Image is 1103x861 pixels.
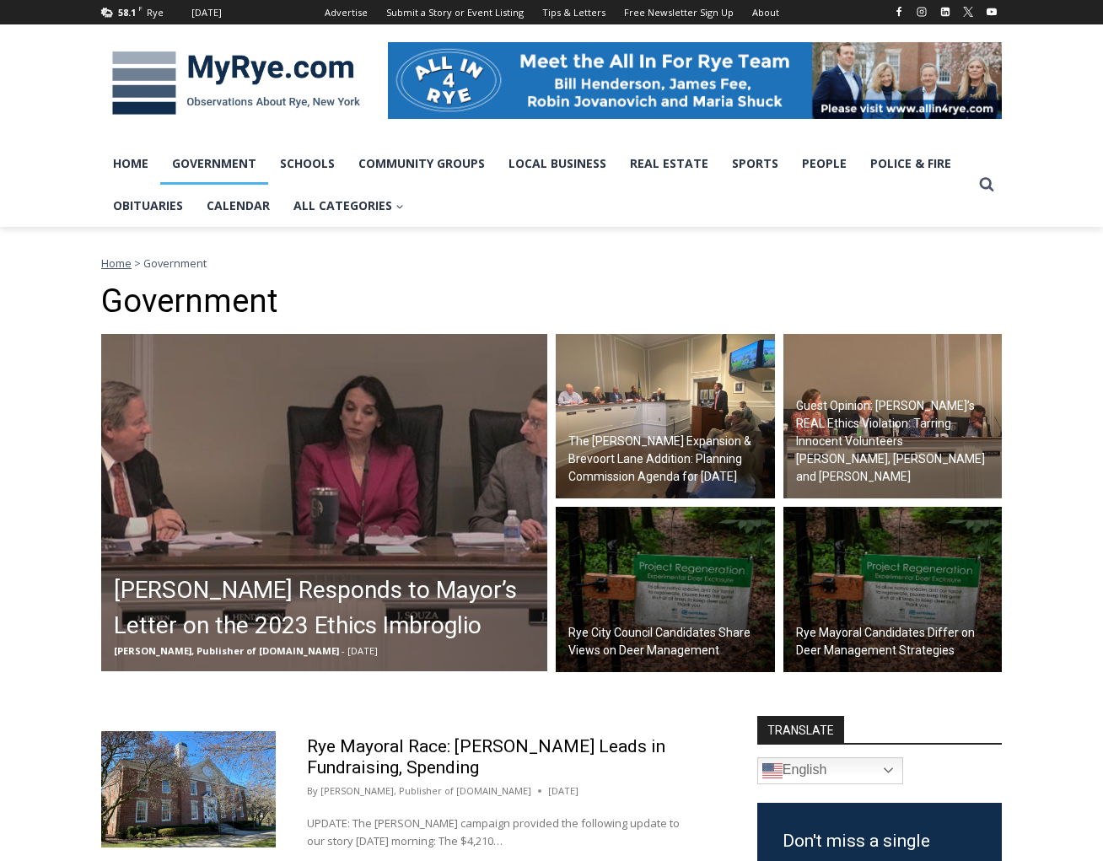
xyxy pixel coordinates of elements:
div: Rye [147,5,164,20]
img: en [762,761,783,781]
h2: The [PERSON_NAME] Expansion & Brevoort Lane Addition: Planning Commission Agenda for [DATE] [568,433,771,486]
button: View Search Form [971,170,1002,200]
a: Calendar [195,185,282,227]
a: Home [101,256,132,271]
nav: Primary Navigation [101,143,971,228]
span: Government [143,256,207,271]
span: F [138,3,143,13]
a: Sports [720,143,790,185]
img: (PHOTO: The "Gang of Four" Councilwoman Carolina Johnson, Mayor Josh Cohn, Councilwoman Julie Sou... [783,334,1003,499]
span: By [307,783,318,799]
a: X [958,2,978,22]
h2: Rye Mayoral Candidates Differ on Deer Management Strategies [796,624,998,659]
a: Facebook [889,2,909,22]
a: Rye Mayoral Candidates Differ on Deer Management Strategies [783,507,1003,672]
nav: Breadcrumbs [101,255,1002,272]
a: Local Business [497,143,618,185]
a: The [PERSON_NAME] Expansion & Brevoort Lane Addition: Planning Commission Agenda for [DATE] [556,334,775,499]
img: All in for Rye [388,42,1002,118]
a: [PERSON_NAME] Responds to Mayor’s Letter on the 2023 Ethics Imbroglio [PERSON_NAME], Publisher of... [101,334,547,671]
span: All Categories [293,196,404,215]
img: (PHOTO: The Rye Nature Center maintains two fenced deer exclosure areas to keep deer out and allo... [556,507,775,672]
a: Home [101,143,160,185]
span: 58.1 [118,6,136,19]
a: All Categories [282,185,416,227]
a: Real Estate [618,143,720,185]
h2: [PERSON_NAME] Responds to Mayor’s Letter on the 2023 Ethics Imbroglio [114,573,543,643]
img: MyRye.com [101,40,371,127]
strong: TRANSLATE [757,716,844,743]
a: Community Groups [347,143,497,185]
img: (PHOTO: The Rye Nature Center maintains two fenced deer exclosure areas to keep deer out and allo... [783,507,1003,672]
span: > [134,256,141,271]
span: - [342,644,345,657]
p: UPDATE: The [PERSON_NAME] campaign provided the following update to our story [DATE] morning: The... [307,815,681,850]
h2: Rye City Council Candidates Share Views on Deer Management [568,624,771,659]
img: Rye City Hall Rye, NY [101,731,276,848]
time: [DATE] [548,783,578,799]
h2: Guest Opinion: [PERSON_NAME]’s REAL Ethics Violation: Tarring Innocent Volunteers [PERSON_NAME], ... [796,397,998,486]
img: (PHOTO: The Osborn CEO Matt Anderson speaking at the Rye Planning Commission public hearing on Se... [556,334,775,499]
a: [PERSON_NAME], Publisher of [DOMAIN_NAME] [320,784,531,797]
a: Linkedin [935,2,955,22]
a: Rye City Council Candidates Share Views on Deer Management [556,507,775,672]
h1: Government [101,283,1002,321]
a: Schools [268,143,347,185]
a: YouTube [982,2,1002,22]
a: Obituaries [101,185,195,227]
a: Rye Mayoral Race: [PERSON_NAME] Leads in Fundraising, Spending [307,736,665,778]
a: Government [160,143,268,185]
a: Instagram [912,2,932,22]
a: Police & Fire [858,143,963,185]
a: English [757,757,903,784]
span: [DATE] [347,644,378,657]
div: [DATE] [191,5,222,20]
a: People [790,143,858,185]
span: [PERSON_NAME], Publisher of [DOMAIN_NAME] [114,644,339,657]
a: Guest Opinion: [PERSON_NAME]’s REAL Ethics Violation: Tarring Innocent Volunteers [PERSON_NAME], ... [783,334,1003,499]
img: (PHOTO: Councilmembers Bill Henderson, Julie Souza and Mayor Josh Cohn during the City Council me... [101,334,547,671]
